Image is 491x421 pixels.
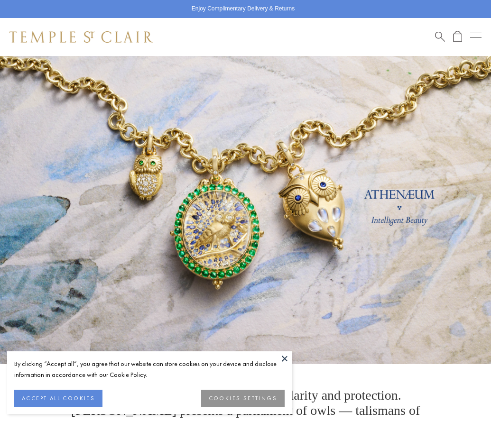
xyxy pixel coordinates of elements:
img: Temple St. Clair [9,31,153,43]
a: Open Shopping Bag [453,31,462,43]
button: Open navigation [470,31,482,43]
div: By clicking “Accept all”, you agree that our website can store cookies on your device and disclos... [14,358,285,380]
a: Search [435,31,445,43]
button: ACCEPT ALL COOKIES [14,390,102,407]
button: COOKIES SETTINGS [201,390,285,407]
p: Enjoy Complimentary Delivery & Returns [192,4,295,14]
